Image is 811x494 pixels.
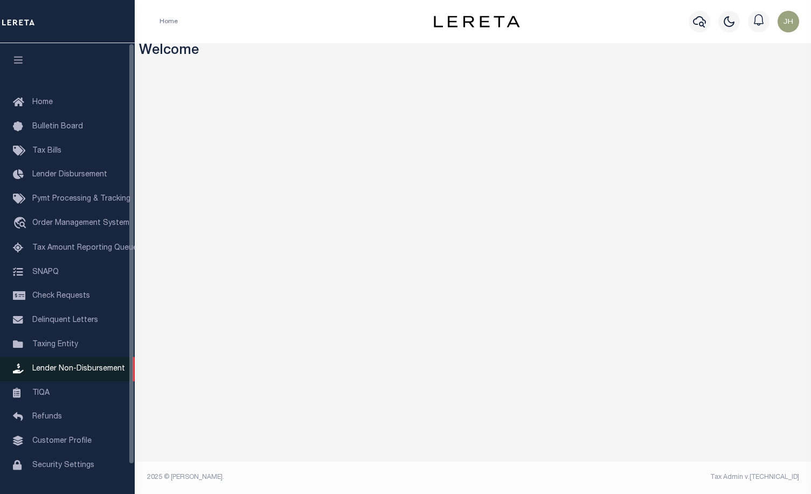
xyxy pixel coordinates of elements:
[32,462,94,469] span: Security Settings
[481,472,799,482] div: Tax Admin v.[TECHNICAL_ID]
[434,16,520,28] img: logo-dark.svg
[32,437,92,445] span: Customer Profile
[32,195,130,203] span: Pymt Processing & Tracking
[32,268,59,276] span: SNAPQ
[139,472,473,482] div: 2025 © [PERSON_NAME].
[32,413,62,421] span: Refunds
[32,244,137,252] span: Tax Amount Reporting Queue
[32,171,107,179] span: Lender Disbursement
[160,17,178,26] li: Home
[32,123,83,131] span: Bulletin Board
[32,365,125,373] span: Lender Non-Disbursement
[32,219,129,227] span: Order Management System
[32,147,61,155] span: Tax Bills
[32,341,78,348] span: Taxing Entity
[32,292,90,300] span: Check Requests
[139,43,807,60] h3: Welcome
[32,317,98,324] span: Delinquent Letters
[32,389,50,396] span: TIQA
[778,11,799,32] img: svg+xml;base64,PHN2ZyB4bWxucz0iaHR0cDovL3d3dy53My5vcmcvMjAwMC9zdmciIHBvaW50ZXItZXZlbnRzPSJub25lIi...
[13,217,30,231] i: travel_explore
[32,99,53,106] span: Home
